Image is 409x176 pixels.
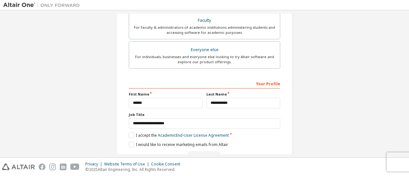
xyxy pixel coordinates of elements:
img: linkedin.svg [60,164,66,170]
div: Faculty [133,16,276,25]
label: Last Name [206,92,280,97]
img: facebook.svg [39,164,45,170]
img: instagram.svg [49,164,56,170]
div: Cookie Consent [151,162,184,167]
div: For faculty & administrators of academic institutions administering students and accessing softwa... [133,25,276,35]
label: Job Title [129,112,280,117]
img: youtube.svg [70,164,80,170]
label: First Name [129,92,203,97]
label: I accept the [129,133,229,138]
div: Your Profile [129,78,280,88]
img: Altair One [3,2,83,8]
div: Privacy [85,162,104,167]
div: Read and acccept EULA to continue [129,151,280,161]
a: Academic End-User License Agreement [158,133,229,138]
img: altair_logo.svg [2,164,35,170]
p: © 2025 Altair Engineering, Inc. All Rights Reserved. [85,167,184,172]
div: Everyone else [133,45,276,54]
label: I would like to receive marketing emails from Altair [129,142,228,147]
div: Website Terms of Use [104,162,151,167]
div: For individuals, businesses and everyone else looking to try Altair software and explore our prod... [133,54,276,65]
